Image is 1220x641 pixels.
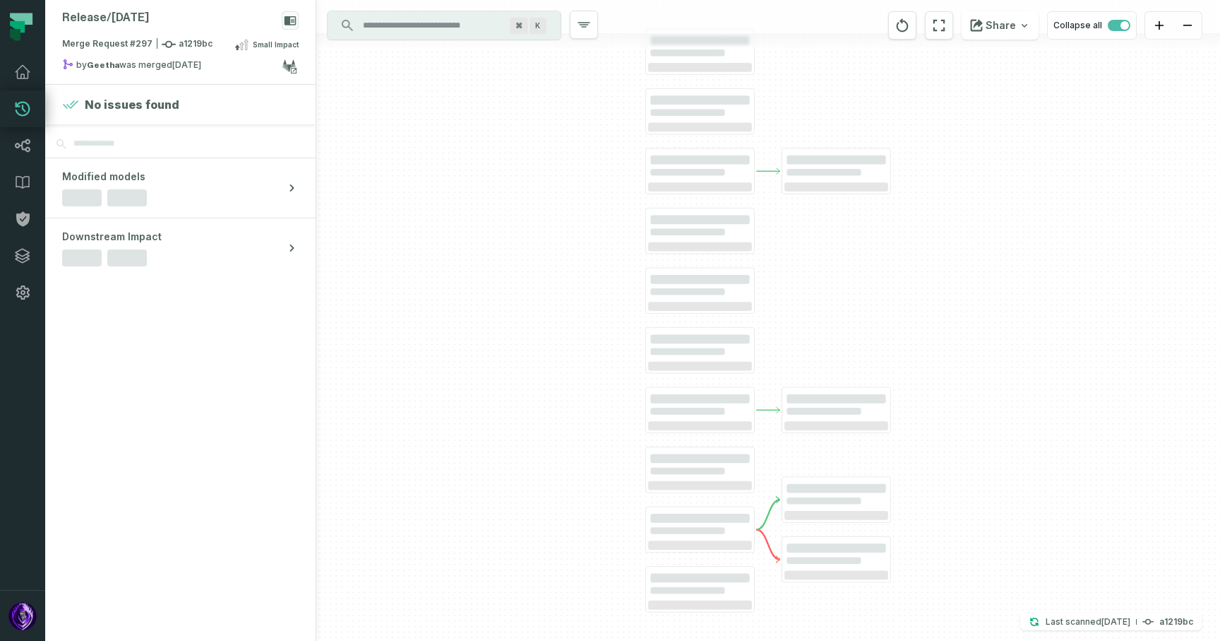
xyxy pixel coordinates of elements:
div: Release/sep 5 2025 [62,11,149,25]
a: View on gitlab [280,57,299,76]
button: zoom out [1173,12,1202,40]
relative-time: Sep 8, 2025, 6:22 PM GMT+3 [172,59,201,70]
relative-time: Sep 7, 2025, 5:42 AM GMT+3 [1101,616,1130,627]
button: Last scanned[DATE] 5:42:10 AMa1219bc [1020,613,1202,630]
span: Press ⌘ + K to focus the search bar [530,18,546,34]
button: Downstream Impact [45,218,316,278]
button: zoom in [1145,12,1173,40]
button: Share [962,11,1039,40]
img: avatar of Ofir Or [8,602,37,630]
h4: a1219bc [1159,618,1193,626]
button: Modified models [45,158,316,218]
span: Small Impact [253,39,299,50]
span: Press ⌘ + K to focus the search bar [510,18,528,34]
g: Edge from f2e970afc478f17f1f1f22f25c040386 to 8d762f44a76f09ca1152922dfeb51347 [756,529,779,559]
strong: Geetha (geetha.b) [87,61,119,69]
h4: No issues found [85,96,179,113]
div: by was merged [62,59,282,76]
span: Downstream Impact [62,230,162,244]
g: Edge from f2e970afc478f17f1f1f22f25c040386 to 17dc4bb54853de5d16b0046b751759ea [756,500,779,529]
span: Merge Request #297 a1219bc [62,37,213,52]
span: Modified models [62,170,145,184]
button: Collapse all [1047,11,1137,40]
p: Last scanned [1046,615,1130,629]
